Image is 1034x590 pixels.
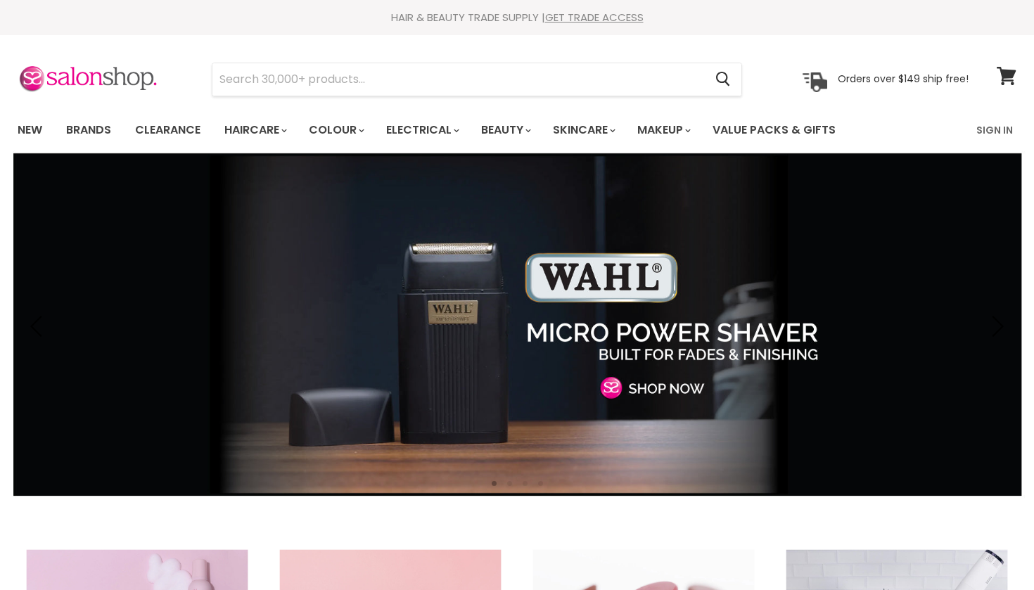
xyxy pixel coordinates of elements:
[298,115,373,145] a: Colour
[968,115,1021,145] a: Sign In
[507,481,512,486] li: Page dot 2
[214,115,295,145] a: Haircare
[627,115,699,145] a: Makeup
[702,115,846,145] a: Value Packs & Gifts
[212,63,704,96] input: Search
[704,63,741,96] button: Search
[545,10,644,25] a: GET TRADE ACCESS
[376,115,468,145] a: Electrical
[492,481,497,486] li: Page dot 1
[964,524,1020,576] iframe: Gorgias live chat messenger
[56,115,122,145] a: Brands
[542,115,624,145] a: Skincare
[125,115,211,145] a: Clearance
[538,481,543,486] li: Page dot 4
[523,481,528,486] li: Page dot 3
[7,115,53,145] a: New
[838,72,969,85] p: Orders over $149 ship free!
[212,63,742,96] form: Product
[471,115,540,145] a: Beauty
[981,312,1009,340] button: Next
[7,110,907,150] ul: Main menu
[25,312,53,340] button: Previous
